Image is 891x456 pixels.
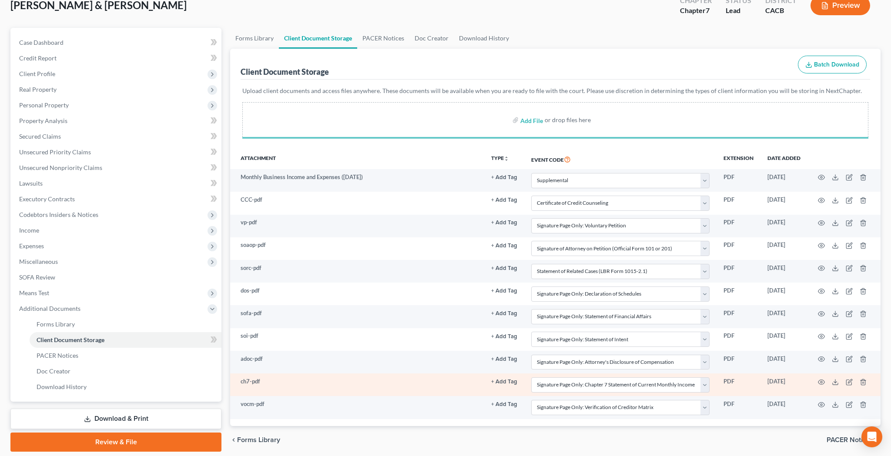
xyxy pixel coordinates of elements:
[491,377,517,386] a: + Add Tag
[765,6,797,16] div: CACB
[491,266,517,271] button: + Add Tag
[19,117,67,124] span: Property Analysis
[491,286,517,295] a: + Add Tag
[760,396,807,419] td: [DATE]
[230,169,484,192] td: Monthly Business Income and Expenses ([DATE])
[827,436,881,443] button: PACER Notices chevron_right
[491,402,517,407] button: + Add Tag
[12,144,221,160] a: Unsecured Priority Claims
[230,305,484,328] td: sofa-pdf
[491,241,517,249] a: + Add Tag
[760,351,807,373] td: [DATE]
[30,379,221,395] a: Download History
[12,113,221,129] a: Property Analysis
[230,351,484,373] td: adoc-pdf
[717,237,760,260] td: PDF
[19,305,80,312] span: Additional Documents
[760,169,807,192] td: [DATE]
[491,220,517,226] button: + Add Tag
[10,409,221,429] a: Download & Print
[760,215,807,237] td: [DATE]
[230,237,484,260] td: soaop-pdf
[491,175,517,180] button: + Add Tag
[491,356,517,362] button: + Add Tag
[19,273,55,281] span: SOFA Review
[19,258,58,265] span: Miscellaneous
[230,28,279,49] a: Forms Library
[760,305,807,328] td: [DATE]
[454,28,514,49] a: Download History
[30,363,221,379] a: Doc Creator
[30,316,221,332] a: Forms Library
[545,116,591,124] div: or drop files here
[760,192,807,214] td: [DATE]
[717,396,760,419] td: PDF
[491,218,517,226] a: + Add Tag
[491,197,517,203] button: + Add Tag
[12,176,221,191] a: Lawsuits
[760,283,807,305] td: [DATE]
[19,148,91,156] span: Unsecured Priority Claims
[230,260,484,283] td: sorc-pdf
[760,328,807,351] td: [DATE]
[760,260,807,283] td: [DATE]
[12,50,221,66] a: Credit Report
[717,305,760,328] td: PDF
[19,289,49,296] span: Means Test
[504,156,509,161] i: unfold_more
[10,433,221,452] a: Review & File
[241,67,329,77] div: Client Document Storage
[19,39,64,46] span: Case Dashboard
[37,320,75,328] span: Forms Library
[491,332,517,340] a: + Add Tag
[726,6,751,16] div: Lead
[717,149,760,169] th: Extension
[760,149,807,169] th: Date added
[230,373,484,396] td: ch7-pdf
[279,28,357,49] a: Client Document Storage
[717,192,760,214] td: PDF
[760,237,807,260] td: [DATE]
[12,160,221,176] a: Unsecured Nonpriority Claims
[230,192,484,214] td: CCC-pdf
[19,54,57,62] span: Credit Report
[717,328,760,351] td: PDF
[717,283,760,305] td: PDF
[491,173,517,181] a: + Add Tag
[760,373,807,396] td: [DATE]
[798,56,867,74] button: Batch Download
[491,334,517,340] button: + Add Tag
[230,396,484,419] td: vocm-pdf
[19,195,75,203] span: Executory Contracts
[230,215,484,237] td: vp-pdf
[357,28,409,49] a: PACER Notices
[30,348,221,363] a: PACER Notices
[37,352,78,359] span: PACER Notices
[37,383,87,390] span: Download History
[12,35,221,50] a: Case Dashboard
[491,311,517,316] button: + Add Tag
[491,264,517,272] a: + Add Tag
[491,156,509,161] button: TYPEunfold_more
[19,133,61,140] span: Secured Claims
[230,328,484,351] td: soi-pdf
[19,180,43,187] span: Lawsuits
[19,86,57,93] span: Real Property
[491,243,517,249] button: + Add Tag
[706,6,710,14] span: 7
[717,351,760,373] td: PDF
[409,28,454,49] a: Doc Creator
[19,101,69,109] span: Personal Property
[12,191,221,207] a: Executory Contracts
[242,87,868,95] p: Upload client documents and access files anywhere. These documents will be available when you are...
[19,211,98,218] span: Codebtors Insiders & Notices
[717,169,760,192] td: PDF
[717,373,760,396] td: PDF
[814,61,859,68] span: Batch Download
[491,288,517,294] button: + Add Tag
[491,196,517,204] a: + Add Tag
[19,242,44,250] span: Expenses
[237,436,280,443] span: Forms Library
[37,367,70,375] span: Doc Creator
[30,332,221,348] a: Client Document Storage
